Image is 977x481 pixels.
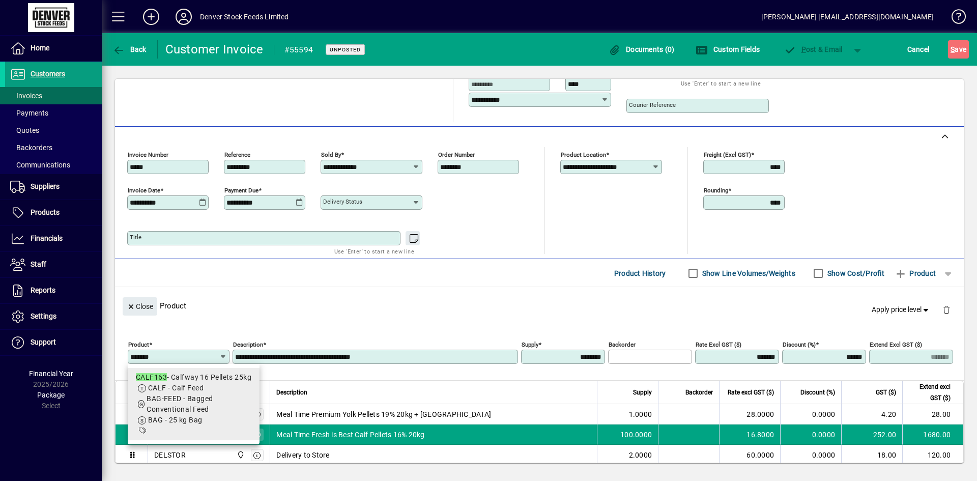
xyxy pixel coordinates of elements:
a: Knowledge Base [944,2,964,35]
span: Cancel [907,41,930,58]
span: Back [112,45,147,53]
mat-label: Discount (%) [783,341,816,348]
label: Show Cost/Profit [825,268,884,278]
a: Home [5,36,102,61]
app-page-header-button: Delete [934,305,959,314]
span: Unposted [330,46,361,53]
td: 1680.00 [902,425,963,445]
span: Suppliers [31,182,60,190]
a: Communications [5,156,102,174]
a: Suppliers [5,174,102,200]
mat-label: Freight (excl GST) [704,151,751,158]
span: Invoices [10,92,42,100]
span: P [801,45,806,53]
span: Products [31,208,60,216]
span: ave [951,41,966,58]
span: Home [31,44,49,52]
a: Payments [5,104,102,122]
mat-label: Rate excl GST ($) [696,341,741,348]
span: Custom Fields [696,45,760,53]
mat-label: Supply [522,341,538,348]
button: Post & Email [779,40,848,59]
span: 2.0000 [629,450,652,460]
a: Financials [5,226,102,251]
div: Customer Invoice [165,41,264,58]
span: ost & Email [784,45,843,53]
button: Apply price level [868,301,935,319]
span: Rate excl GST ($) [728,387,774,398]
span: S [951,45,955,53]
mat-label: Rounding [704,187,728,194]
div: 60.0000 [726,450,774,460]
mat-label: Sold by [321,151,341,158]
div: 16.8000 [726,430,774,440]
a: Reports [5,278,102,303]
span: BAG-FEED - Bagged Conventional Feed [147,394,213,413]
span: Description [276,387,307,398]
div: DELSTOR [154,450,186,460]
span: Documents (0) [609,45,675,53]
button: Save [948,40,969,59]
button: Cancel [905,40,932,59]
a: Invoices [5,87,102,104]
a: Support [5,330,102,355]
span: CALF - Calf Feed [148,384,204,392]
mat-label: Payment due [224,187,258,194]
td: 0.0000 [780,404,841,425]
mat-hint: Use 'Enter' to start a new line [681,77,761,89]
span: Apply price level [872,304,931,315]
span: Supply [633,387,652,398]
button: Documents (0) [606,40,677,59]
a: Products [5,200,102,225]
mat-label: Invoice date [128,187,160,194]
span: Settings [31,312,56,320]
mat-label: Backorder [609,341,636,348]
span: Quotes [10,126,39,134]
span: BAG - 25 kg Bag [148,416,203,424]
mat-label: Description [233,341,263,348]
td: 252.00 [841,425,902,445]
span: Payments [10,109,48,117]
mat-hint: Use 'Enter' to start a new line [334,245,414,257]
button: Back [110,40,149,59]
span: Backorder [685,387,713,398]
span: Backorders [10,144,52,152]
button: Delete [934,297,959,322]
span: Discount (%) [800,387,835,398]
span: Delivery to Store [276,450,329,460]
mat-label: Reference [224,151,250,158]
mat-label: Courier Reference [629,101,676,108]
td: 4.20 [841,404,902,425]
span: Financials [31,234,63,242]
span: Meal Time Premium Yolk Pellets 19% 20kg + [GEOGRAPHIC_DATA] [276,409,491,419]
a: Settings [5,304,102,329]
td: 28.00 [902,404,963,425]
td: 18.00 [841,445,902,465]
button: Add [135,8,167,26]
div: Denver Stock Feeds Limited [200,9,289,25]
td: 120.00 [902,445,963,465]
div: 28.0000 [726,409,774,419]
span: Support [31,338,56,346]
mat-label: Extend excl GST ($) [870,341,922,348]
label: Show Line Volumes/Weights [700,268,795,278]
span: Staff [31,260,46,268]
div: #55594 [284,42,313,58]
mat-label: Invoice number [128,151,168,158]
span: Meal Time Fresh is Best Calf Pellets 16% 20kg [276,430,424,440]
button: Profile [167,8,200,26]
span: Financial Year [29,370,73,378]
span: DENVER STOCKFEEDS LTD [234,449,246,461]
div: - Calfway 16 Pellets 25kg [136,372,251,383]
app-page-header-button: Back [102,40,158,59]
span: GST ($) [876,387,896,398]
button: Custom Fields [693,40,762,59]
mat-label: Order number [438,151,475,158]
button: Product History [610,264,670,282]
span: Close [127,298,153,315]
div: [PERSON_NAME] [EMAIL_ADDRESS][DOMAIN_NAME] [761,9,934,25]
mat-label: Title [130,234,141,241]
td: 0.0000 [780,445,841,465]
td: 0.0000 [780,425,841,445]
span: 100.0000 [620,430,652,440]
